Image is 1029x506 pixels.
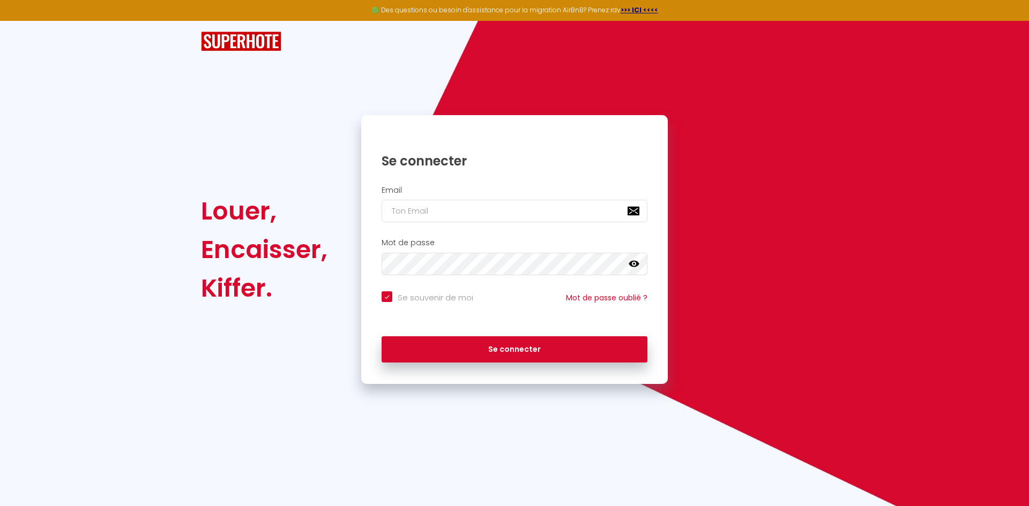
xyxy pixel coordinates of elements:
[382,153,647,169] h1: Se connecter
[201,269,327,307] div: Kiffer.
[382,238,647,247] h2: Mot de passe
[621,5,658,14] a: >>> ICI <<<<
[201,32,281,51] img: SuperHote logo
[566,292,647,303] a: Mot de passe oublié ?
[382,200,647,222] input: Ton Email
[382,186,647,195] h2: Email
[382,336,647,363] button: Se connecter
[201,230,327,269] div: Encaisser,
[201,192,327,230] div: Louer,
